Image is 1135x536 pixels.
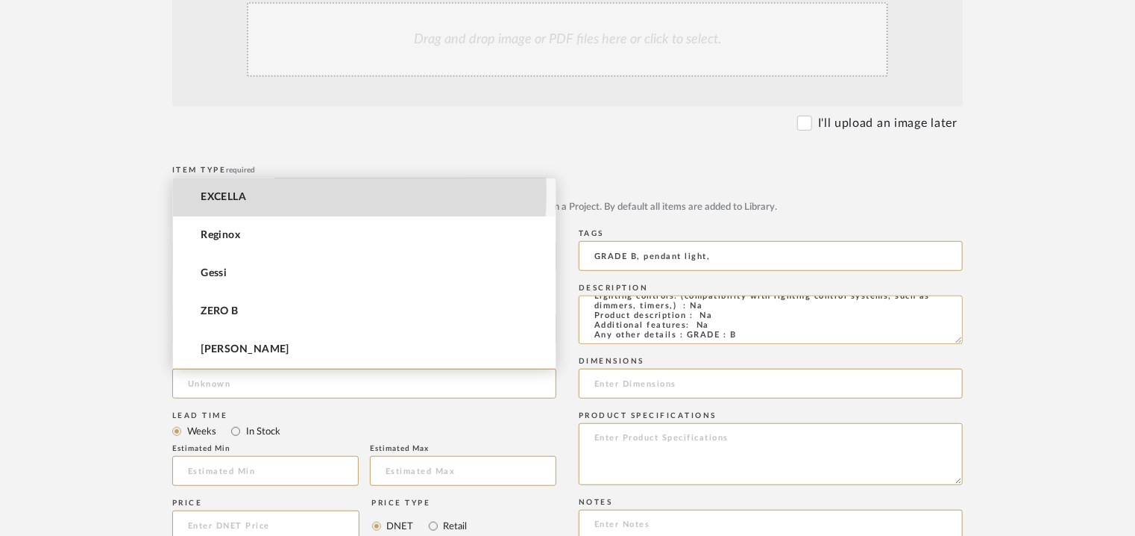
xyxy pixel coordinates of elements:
[201,267,227,280] span: Gessi
[579,229,963,238] div: Tags
[172,422,556,440] mat-radio-group: Select item type
[201,229,240,242] span: Reginox
[579,284,963,293] div: Description
[579,411,963,420] div: Product Specifications
[370,444,556,453] div: Estimated Max
[579,357,963,366] div: Dimensions
[245,423,280,440] label: In Stock
[370,456,556,486] input: Estimated Max
[172,444,359,453] div: Estimated Min
[186,423,216,440] label: Weeks
[172,411,556,420] div: Lead Time
[372,499,468,508] div: Price Type
[201,191,246,204] span: EXCELLA
[579,369,963,399] input: Enter Dimensions
[172,200,963,215] div: Upload JPG/PNG images or PDF drawings to create an item with maximum functionality in a Project. ...
[818,114,958,132] label: I'll upload an image later
[227,166,256,174] span: required
[172,499,359,508] div: Price
[442,518,468,535] label: Retail
[579,498,963,507] div: Notes
[172,166,963,175] div: Item Type
[201,305,239,318] span: ZERO B
[172,456,359,486] input: Estimated Min
[579,241,963,271] input: Enter Keywords, Separated by Commas
[172,178,963,196] mat-radio-group: Select item type
[201,343,289,356] span: [PERSON_NAME]
[172,369,556,399] input: Unknown
[386,518,414,535] label: DNET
